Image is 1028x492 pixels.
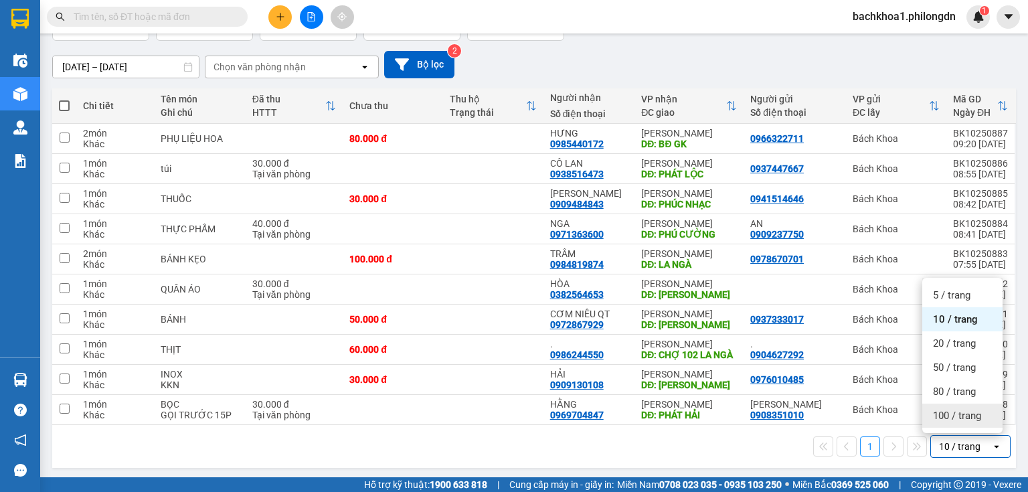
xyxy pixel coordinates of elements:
div: 60.000 đ [349,344,436,355]
img: logo-vxr [11,9,29,29]
div: 0937447667 [750,163,804,174]
span: search [56,12,65,21]
div: [PERSON_NAME] [641,248,737,259]
img: warehouse-icon [13,373,27,387]
div: Thu hộ [450,94,526,104]
img: warehouse-icon [13,54,27,68]
div: . [750,339,839,349]
div: [PERSON_NAME] [641,278,737,289]
strong: 0708 023 035 - 0935 103 250 [659,479,782,490]
div: [PERSON_NAME] [641,128,737,139]
span: Cung cấp máy in - giấy in: [509,477,614,492]
span: | [497,477,499,492]
div: DĐ: PHÚ CƯỜNG [641,229,737,240]
svg: open [991,441,1002,452]
div: 100.000 đ [349,254,436,264]
div: 50.000 đ [349,314,436,325]
div: Tại văn phòng [252,169,336,179]
div: BÁNH KẸO [161,254,239,264]
th: Toggle SortBy [946,88,1015,124]
div: DĐ: PHÁT HẢI [641,410,737,420]
div: 30.000 đ [252,278,336,289]
div: NGA [550,218,628,229]
div: GỌI TRƯỚC 15P [161,410,239,420]
span: plus [276,12,285,21]
div: 0985440172 [550,139,604,149]
div: 08:42 [DATE] [953,199,1008,210]
div: Bách Khoa [853,404,940,415]
div: 08:41 [DATE] [953,229,1008,240]
div: Khác [83,319,147,330]
div: DĐ: LA NGÀ [641,259,737,270]
div: [PERSON_NAME] [641,218,737,229]
div: BÁNH [161,314,239,325]
div: VP nhận [641,94,726,104]
button: file-add [300,5,323,29]
div: 0909484843 [550,199,604,210]
div: [PERSON_NAME] [641,158,737,169]
div: INOX [161,369,239,380]
div: 0978670701 [750,254,804,264]
div: PHỤ LIỆU HOA [161,133,239,144]
div: 0937333017 [750,314,804,325]
div: HTTT [252,107,325,118]
div: Chọn văn phòng nhận [213,60,306,74]
div: Bách Khoa [853,224,940,234]
div: Số điện thoại [550,108,628,119]
div: 0909130108 [550,380,604,390]
div: Tên món [161,94,239,104]
div: 2 món [83,248,147,259]
div: 1 món [83,309,147,319]
div: Khác [83,259,147,270]
div: Ngày ĐH [953,107,997,118]
img: icon-new-feature [972,11,984,23]
div: Mã GD [953,94,997,104]
th: Toggle SortBy [246,88,343,124]
div: Khác [83,380,147,390]
span: bachkhoa1.philongdn [842,8,966,25]
div: Khác [83,410,147,420]
span: Hỗ trợ kỹ thuật: [364,477,487,492]
img: warehouse-icon [13,120,27,135]
div: Khác [83,169,147,179]
div: Khác [83,139,147,149]
div: QUẦN ÁO [161,284,239,295]
div: DĐ: PHÁT LỘC [641,169,737,179]
div: 1 món [83,399,147,410]
div: 1 món [83,339,147,349]
div: 1 món [83,218,147,229]
div: CÔ LAN [550,158,628,169]
div: DĐ: PHÚC NHẠC [641,199,737,210]
div: Khác [83,349,147,360]
div: 0904627292 [750,349,804,360]
sup: 2 [448,44,461,58]
div: DĐ: CHU VĂN AN [641,289,737,300]
div: 10 / trang [939,440,980,453]
div: [PERSON_NAME] [641,339,737,349]
div: Bách Khoa [853,374,940,385]
div: Số điện thoại [750,107,839,118]
div: túi [161,163,239,174]
div: 2 món [83,128,147,139]
img: solution-icon [13,154,27,168]
div: 0969704847 [550,410,604,420]
div: 0908351010 [750,410,804,420]
div: Chi tiết [83,100,147,111]
div: HỒNG LOAN [550,188,628,199]
div: DĐ: NINH PHÁT [641,319,737,330]
button: plus [268,5,292,29]
span: notification [14,434,27,446]
div: 30.000 đ [349,374,436,385]
button: caret-down [997,5,1020,29]
div: 0966322711 [750,133,804,144]
div: Khác [83,229,147,240]
div: 80.000 đ [349,133,436,144]
button: Bộ lọc [384,51,454,78]
div: AN [750,218,839,229]
span: | [899,477,901,492]
div: HẢI [550,369,628,380]
span: 5 / trang [933,289,970,302]
div: BK10250887 [953,128,1008,139]
div: THỰC PHẨM [161,224,239,234]
div: Chưa thu [349,100,436,111]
